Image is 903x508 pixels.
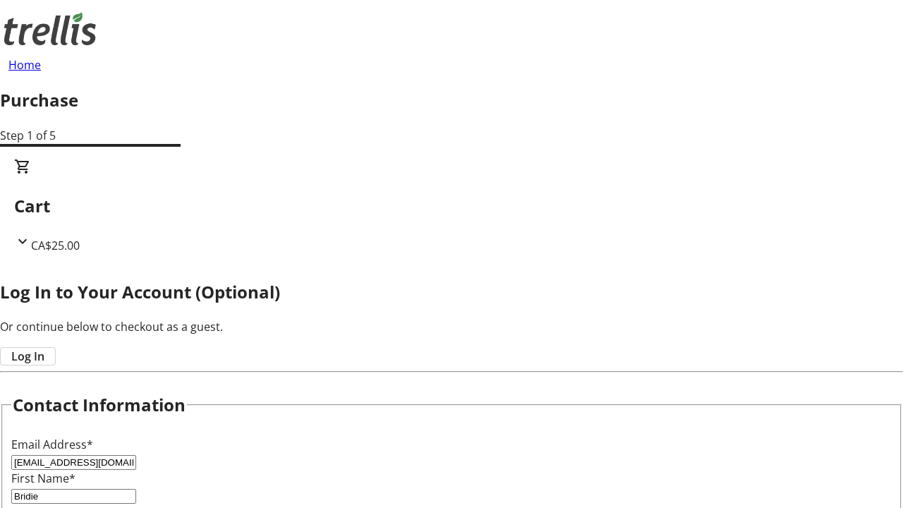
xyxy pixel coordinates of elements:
div: CartCA$25.00 [14,158,889,254]
label: Email Address* [11,437,93,452]
span: Log In [11,348,44,365]
h2: Contact Information [13,392,186,418]
label: First Name* [11,471,75,486]
span: CA$25.00 [31,238,80,253]
h2: Cart [14,193,889,219]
